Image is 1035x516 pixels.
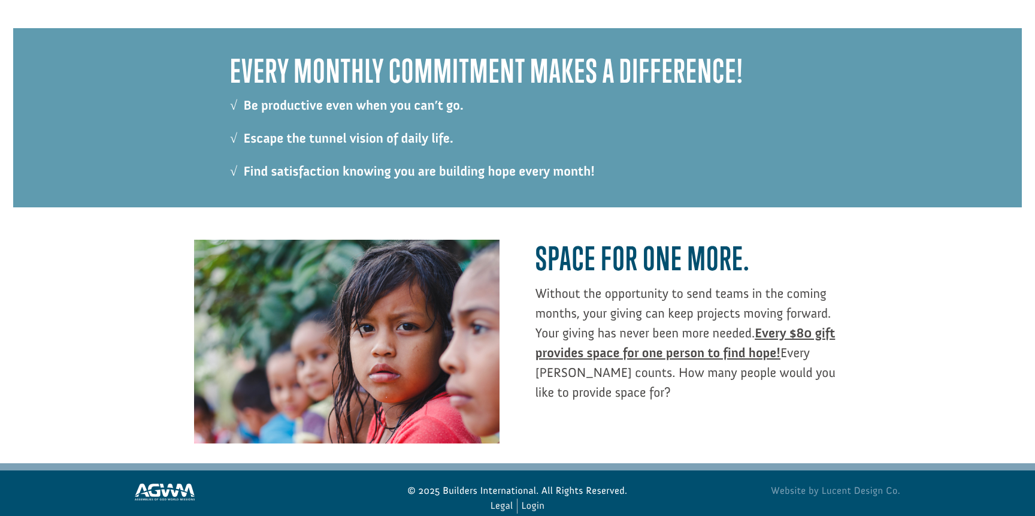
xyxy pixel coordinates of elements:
span: Without the opportunity to send teams in the coming months, your giving can keep projects moving ... [535,285,836,400]
div: to [22,37,165,46]
strong: √ Be productive even when you can’t go. [230,97,464,113]
strong: √ Find satisfaction knowing you are building hope every month! [230,163,595,179]
p: © 2025 Builders International. All Rights Reserved. [393,484,643,499]
a: Website by Lucent Design Co. [650,484,900,499]
img: Nicaragua KINGS CASTLE [194,240,500,443]
span: SPACE FOR ONE MORE. [535,239,750,277]
a: Legal [491,499,513,514]
span: [DEMOGRAPHIC_DATA] , [GEOGRAPHIC_DATA] [32,48,165,56]
strong: Builders International [28,37,101,46]
strong: √ Escape the tunnel vision of daily life. [230,130,453,146]
strong: Every monthly commitment makes a difference! [230,52,743,90]
img: US.png [22,48,30,56]
button: Donate [170,24,223,46]
span: Every $80 gift provides space for one person to find hope! [535,325,836,361]
img: Assemblies of God World Missions [135,484,195,500]
div: Bethel Assembly of [DEMOGRAPHIC_DATA] donated $1,000 [22,12,165,36]
a: Login [521,499,544,514]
